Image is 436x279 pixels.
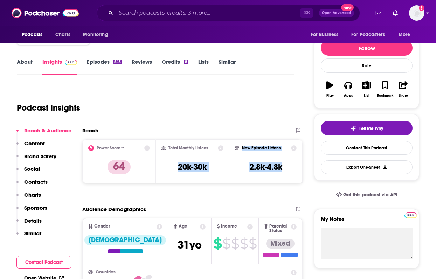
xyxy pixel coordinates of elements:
span: For Podcasters [351,30,385,40]
img: Podchaser Pro [65,60,77,65]
svg: Add a profile image [419,5,424,11]
div: Search podcasts, credits, & more... [97,5,360,21]
img: Podchaser - Follow, Share and Rate Podcasts [12,6,79,20]
div: Play [326,93,334,98]
button: open menu [306,28,347,41]
div: [DEMOGRAPHIC_DATA] [84,235,166,245]
button: Show profile menu [409,5,424,21]
button: Details [16,217,42,230]
button: Content [16,140,45,153]
div: Share [399,93,408,98]
button: tell me why sparkleTell Me Why [321,121,413,135]
button: Share [394,77,413,102]
a: Credits8 [162,58,188,75]
span: $ [213,238,222,249]
button: Follow [321,40,413,56]
span: Age [179,224,187,229]
a: Charts [51,28,75,41]
button: Bookmark [376,77,394,102]
h3: 20k-30k [178,162,207,172]
span: More [399,30,410,40]
span: $ [231,238,239,249]
button: Social [16,166,40,179]
button: Charts [16,191,41,204]
img: User Profile [409,5,424,21]
button: Apps [339,77,357,102]
div: Bookmark [377,93,393,98]
h2: Power Score™ [97,146,124,151]
a: Episodes545 [87,58,122,75]
button: Open AdvancedNew [319,9,354,17]
a: Pro website [404,211,417,218]
button: Brand Safety [16,153,56,166]
img: Podchaser Pro [404,212,417,218]
p: Charts [24,191,41,198]
span: $ [249,238,257,249]
span: ⌘ K [300,8,313,18]
p: Reach & Audience [24,127,71,134]
span: Podcasts [22,30,42,40]
span: Tell Me Why [359,126,383,131]
p: Brand Safety [24,153,56,160]
label: My Notes [321,216,413,228]
h2: Reach [82,127,98,134]
a: Reviews [132,58,152,75]
a: Similar [219,58,236,75]
input: Search podcasts, credits, & more... [116,7,300,19]
img: tell me why sparkle [351,126,356,131]
span: Monitoring [83,30,108,40]
div: 8 [184,60,188,64]
h2: Total Monthly Listens [168,146,208,151]
span: Logged in as yonahlieberman [409,5,424,21]
span: Get this podcast via API [343,192,397,198]
p: Sponsors [24,204,47,211]
p: Details [24,217,42,224]
span: 31 yo [178,238,202,252]
a: Show notifications dropdown [390,7,401,19]
button: Sponsors [16,204,47,217]
button: Export One-Sheet [321,160,413,174]
span: Income [221,224,237,229]
h2: Audience Demographics [82,206,146,212]
button: List [358,77,376,102]
h2: New Episode Listens [242,146,281,151]
button: open menu [347,28,395,41]
button: Contact Podcast [16,256,71,269]
div: 545 [113,60,122,64]
a: Lists [198,58,209,75]
button: Similar [16,230,41,243]
span: Open Advanced [322,11,351,15]
span: $ [222,238,230,249]
h1: Podcast Insights [17,103,80,113]
span: New [341,4,354,11]
a: Contact This Podcast [321,141,413,155]
p: Contacts [24,179,48,185]
p: Social [24,166,40,172]
a: Show notifications dropdown [372,7,384,19]
button: Reach & Audience [16,127,71,140]
button: open menu [17,28,51,41]
p: 64 [108,160,131,174]
button: Play [321,77,339,102]
div: Apps [344,93,353,98]
span: Gender [94,224,110,229]
p: Content [24,140,45,147]
h3: 2.8k-4.8k [249,162,282,172]
span: $ [240,238,248,249]
span: Countries [96,270,116,274]
div: Rate [321,58,413,73]
span: Parental Status [269,224,290,233]
a: About [17,58,33,75]
button: open menu [78,28,117,41]
a: Get this podcast via API [330,186,403,203]
div: Mixed [266,239,295,249]
div: List [364,93,369,98]
button: open menu [394,28,419,41]
span: Charts [55,30,70,40]
a: InsightsPodchaser Pro [42,58,77,75]
button: Contacts [16,179,48,191]
p: Similar [24,230,41,237]
span: For Business [311,30,338,40]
